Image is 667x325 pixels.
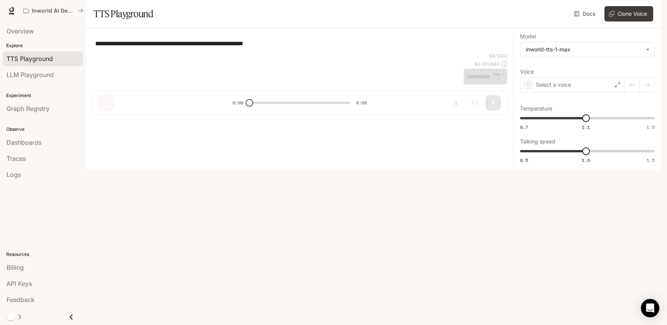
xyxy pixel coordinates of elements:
p: Select a voice [536,81,571,89]
div: inworld-tts-1-max [520,42,654,57]
p: Voice [520,69,534,74]
div: Open Intercom Messenger [641,299,659,317]
span: 0.7 [520,124,528,130]
p: $ 0.000640 [474,61,500,67]
p: Temperature [520,106,552,111]
p: Talking speed [520,139,555,144]
span: 1.1 [582,124,590,130]
button: All workspaces [20,3,87,18]
p: Inworld AI Demos [32,8,75,14]
p: Model [520,34,536,39]
span: 1.5 [647,124,655,130]
p: 64 / 1000 [489,53,507,59]
a: Docs [573,6,598,21]
h1: TTS Playground [94,6,153,21]
div: inworld-tts-1-max [526,46,642,53]
button: Clone Voice [604,6,653,21]
span: 1.5 [647,157,655,163]
span: 0.5 [520,157,528,163]
span: 1.0 [582,157,590,163]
